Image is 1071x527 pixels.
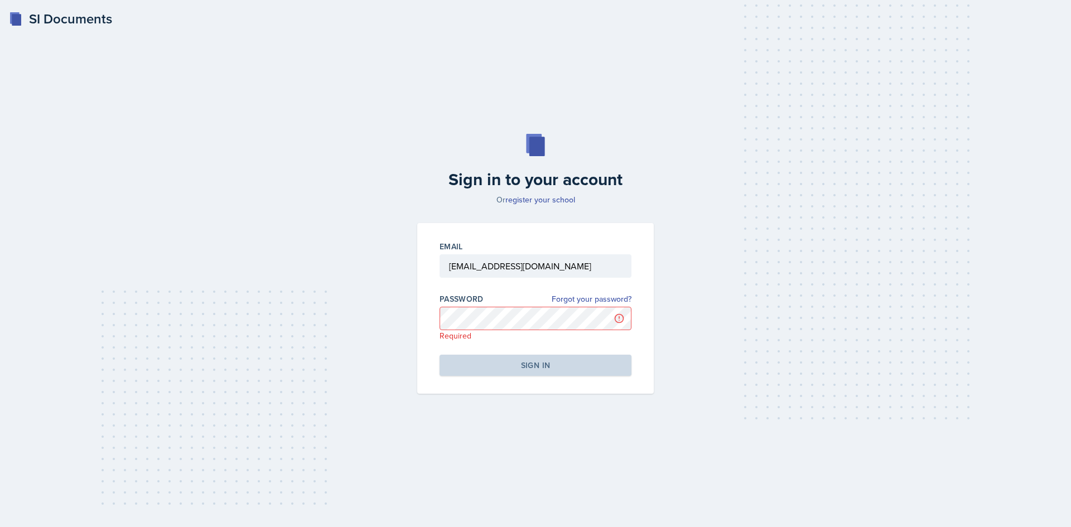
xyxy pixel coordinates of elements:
[440,330,631,341] p: Required
[552,293,631,305] a: Forgot your password?
[440,241,463,252] label: Email
[505,194,575,205] a: register your school
[9,9,112,29] a: SI Documents
[411,170,660,190] h2: Sign in to your account
[440,254,631,278] input: Email
[440,355,631,376] button: Sign in
[521,360,550,371] div: Sign in
[440,293,484,304] label: Password
[411,194,660,205] p: Or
